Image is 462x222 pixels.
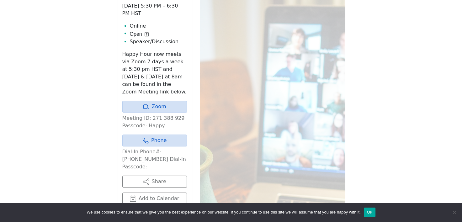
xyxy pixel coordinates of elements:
p: Meeting ID: 271 388 929 Passcode: Happy [122,114,187,129]
button: Add to Calendar [122,193,187,204]
span: Open [130,30,142,38]
p: Happy Hour now meets via Zoom 7 days a week at 5:30 pm HST and [DATE] & [DATE] at 8am can be foun... [122,50,187,96]
p: [DATE] 5:30 PM – 6:30 PM HST [122,2,187,17]
p: Dial-In Phone#: [PHONE_NUMBER] Dial-In Passcode: [122,148,187,171]
button: Open [130,30,149,38]
button: Ok [364,208,375,217]
a: Zoom [122,101,187,113]
a: Phone [122,135,187,146]
span: No [451,209,457,215]
span: We use cookies to ensure that we give you the best experience on our website. If you continue to ... [87,209,360,215]
button: Share [122,176,187,188]
li: Online [130,22,187,30]
li: Speaker/Discussion [130,38,187,45]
